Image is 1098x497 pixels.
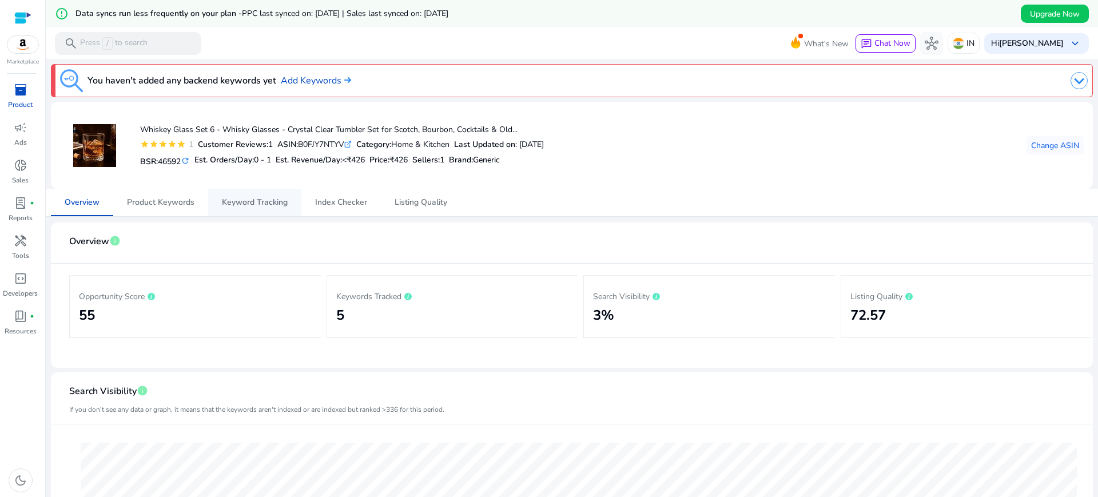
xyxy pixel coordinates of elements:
p: Search Visibility [593,289,826,303]
div: 1 [198,138,273,150]
p: Product [8,100,33,110]
h5: : [449,156,500,165]
p: Marketplace [7,58,39,66]
h5: Price: [369,156,408,165]
span: dark_mode [14,474,27,487]
span: PPC last synced on: [DATE] | Sales last synced on: [DATE] [242,8,448,19]
span: lab_profile [14,196,27,210]
p: Listing Quality [850,289,1083,303]
span: Change ASIN [1031,140,1079,152]
p: Opportunity Score [79,289,312,303]
span: / [102,37,113,50]
span: fiber_manual_record [30,314,34,319]
span: Index Checker [315,198,367,206]
span: inventory_2 [14,83,27,97]
img: keyword-tracking.svg [60,69,83,92]
h5: Est. Orders/Day: [194,156,271,165]
span: chat [861,38,872,50]
img: dropdown-arrow.svg [1071,72,1088,89]
span: Upgrade Now [1030,8,1080,20]
div: : [DATE] [454,138,544,150]
p: Sales [12,175,29,185]
span: Brand [449,154,471,165]
img: amazon.svg [7,36,38,53]
span: info [109,235,121,246]
span: fiber_manual_record [30,201,34,205]
h5: Sellers: [412,156,444,165]
button: hub [920,32,943,55]
span: book_4 [14,309,27,323]
span: hub [925,37,938,50]
mat-icon: star [149,140,158,149]
span: Product Keywords [127,198,194,206]
p: Developers [3,288,38,299]
div: Home & Kitchen [356,138,449,150]
h2: 72.57 [850,307,1083,324]
p: Press to search [80,37,148,50]
span: What's New [804,34,849,54]
mat-card-subtitle: If you don't see any data or graph, it means that the keywords aren't indexed or are indexed but ... [69,404,444,415]
h2: 5 [336,307,569,324]
span: ₹426 [389,154,408,165]
span: Search Visibility [69,381,137,401]
span: 1 [440,154,444,165]
span: Listing Quality [395,198,447,206]
span: Overview [65,198,100,206]
span: Overview [69,232,109,252]
button: Change ASIN [1027,136,1084,154]
h5: Est. Revenue/Day: [276,156,365,165]
span: 46592 [158,156,181,167]
b: Customer Reviews: [198,139,268,150]
mat-icon: star [168,140,177,149]
span: campaign [14,121,27,134]
p: Keywords Tracked [336,289,569,303]
span: code_blocks [14,272,27,285]
p: Hi [991,39,1064,47]
h5: Data syncs run less frequently on your plan - [75,9,448,19]
span: handyman [14,234,27,248]
h3: You haven't added any backend keywords yet [87,74,276,88]
b: [PERSON_NAME] [999,38,1064,49]
button: chatChat Now [856,34,916,53]
mat-icon: star [140,140,149,149]
b: Category: [356,139,391,150]
span: donut_small [14,158,27,172]
img: in.svg [953,38,964,49]
mat-icon: error_outline [55,7,69,21]
span: Generic [473,154,500,165]
a: Add Keywords [281,74,351,88]
p: Reports [9,213,33,223]
h2: 3% [593,307,826,324]
h5: BSR: [140,154,190,167]
span: info [137,385,148,396]
h2: 55 [79,307,312,324]
span: keyboard_arrow_down [1068,37,1082,50]
p: Ads [14,137,27,148]
span: 0 - 1 [254,154,271,165]
img: arrow-right.svg [341,77,351,84]
button: Upgrade Now [1021,5,1089,23]
p: Resources [5,326,37,336]
div: B0FJY7NTYV [277,138,352,150]
mat-icon: star [158,140,168,149]
h4: Whiskey Glass Set 6 - Whisky Glasses - Crystal Clear Tumbler Set for Scotch, Bourbon, Cocktails &... [140,125,544,135]
span: <₹426 [342,154,365,165]
p: Tools [12,251,29,261]
span: search [64,37,78,50]
mat-icon: star [177,140,186,149]
span: Chat Now [874,38,910,49]
span: Keyword Tracking [222,198,288,206]
b: Last Updated on [454,139,515,150]
b: ASIN: [277,139,298,150]
mat-icon: refresh [181,156,190,166]
img: 415iqgFuNrL._SS100_.jpg [73,124,116,167]
p: IN [966,33,974,53]
div: 1 [186,138,193,150]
